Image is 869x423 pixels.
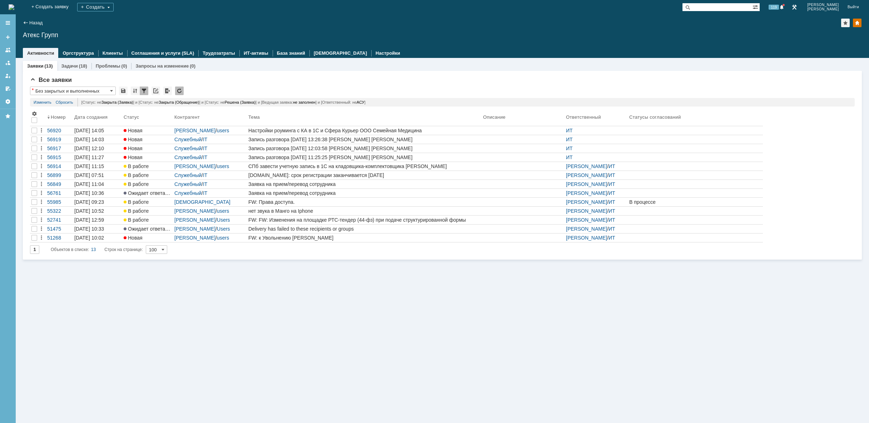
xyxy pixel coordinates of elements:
div: FW: Права доступа. [248,199,480,205]
div: / [174,146,245,151]
a: Новая [122,233,173,242]
a: Delivery has failed to these recipients or groups [247,225,482,233]
div: (0) [190,63,195,69]
span: 119 [769,5,779,10]
a: Заявка на прием/перевод сотрудника [247,189,482,197]
a: IT [203,181,207,187]
a: База знаний [277,50,305,56]
div: Создать [77,3,114,11]
div: FW: к Увольнению [PERSON_NAME] [248,235,480,241]
div: / [566,235,626,241]
a: IT [203,172,207,178]
div: Контрагент [174,114,201,120]
a: [DATE] 14:05 [73,126,122,135]
a: Мои согласования [2,83,14,94]
a: [PERSON_NAME] [174,217,215,223]
div: СПб завести учетную запись в 1С на кладовщика-комплектовщика [PERSON_NAME] [PERSON_NAME]C. [248,163,480,169]
a: В работе [122,180,173,188]
span: Ожидает ответа контрагента [124,190,194,196]
a: Заявка на прием/перевод сотрудника [247,180,482,188]
div: Скопировать ссылку на список [152,87,160,95]
a: ИТ [609,163,615,169]
a: [PERSON_NAME] [566,181,607,187]
a: [PERSON_NAME] [566,226,607,232]
a: Изменить [34,98,51,107]
a: users [217,163,229,169]
div: Атекс Групп [23,31,862,39]
a: 56761 [46,189,73,197]
a: [DATE] 09:23 [73,198,122,206]
a: IT [203,146,207,151]
a: Новая [122,153,173,162]
div: Статусы согласований [629,114,682,120]
a: [PERSON_NAME] [566,217,607,223]
div: Номер [51,114,66,120]
span: АСУ [357,100,364,104]
div: / [174,128,245,133]
a: [DATE] 11:27 [73,153,122,162]
a: Перейти на домашнюю страницу [9,4,14,10]
div: [DATE] 10:52 [74,208,104,214]
a: [PERSON_NAME] [566,235,607,241]
span: [PERSON_NAME] [807,7,839,11]
a: Настройки [376,50,400,56]
div: Экспорт списка [163,87,172,95]
a: 56917 [46,144,73,153]
div: Обновлять список [175,87,184,95]
div: / [174,190,245,196]
a: [PERSON_NAME] [566,199,607,205]
span: Новая [124,128,143,133]
div: Запись разговора [DATE] 11:25:25 [PERSON_NAME] [PERSON_NAME] [248,154,480,160]
div: Изменить домашнюю страницу [853,19,861,27]
div: / [566,199,626,205]
a: В работе [122,216,173,224]
div: [DATE] 11:27 [74,154,104,160]
a: ИТ [609,217,615,223]
i: Строк на странице: [51,245,143,254]
div: Статус [124,114,139,120]
div: / [174,172,245,178]
a: 56849 [46,180,73,188]
div: Действия [39,181,44,187]
a: Служебный [174,154,202,160]
a: [DATE] 12:59 [73,216,122,224]
a: Оргструктура [63,50,94,56]
div: В процессе [629,199,761,205]
div: / [566,226,626,232]
a: 51475 [46,225,73,233]
span: Новая [124,146,143,151]
div: Действия [39,154,44,160]
span: Решена (Заявка) [225,100,255,104]
a: 56914 [46,162,73,171]
div: / [174,208,245,214]
div: / [566,172,626,178]
div: [DATE] 09:23 [74,199,104,205]
a: нет звука в Манго на Iphone [247,207,482,215]
a: [DATE] 10:33 [73,225,122,233]
a: 56899 [46,171,73,179]
div: / [566,208,626,214]
a: users [217,235,229,241]
a: [PERSON_NAME] [566,172,607,178]
div: Ответственный [566,114,602,120]
a: Служебный [174,137,202,142]
a: ИТ [566,154,573,160]
div: / [566,190,626,196]
div: / [174,163,245,169]
a: ИТ [609,181,615,187]
div: [Статус: не ] и [Статус: не ] и [Статус: не ] и [Ведущая заявка: ] и [Ответственный: не ] [78,98,851,107]
a: Запросы на изменение [135,63,189,69]
a: [PERSON_NAME] [566,190,607,196]
a: Назад [29,20,43,25]
th: Ответственный [565,109,628,126]
a: FW: Права доступа. [247,198,482,206]
div: / [174,181,245,187]
a: Служебный [174,190,202,196]
div: / [174,226,245,232]
th: Контрагент [173,109,247,126]
th: Дата создания [73,109,122,126]
div: Delivery has failed to these recipients or groups [248,226,480,232]
a: [DATE] 12:10 [73,144,122,153]
div: Запись разговора [DATE] 12:03:58 [PERSON_NAME] [PERSON_NAME] [248,146,480,151]
div: Настройки списка отличаются от сохраненных в виде [32,88,34,93]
